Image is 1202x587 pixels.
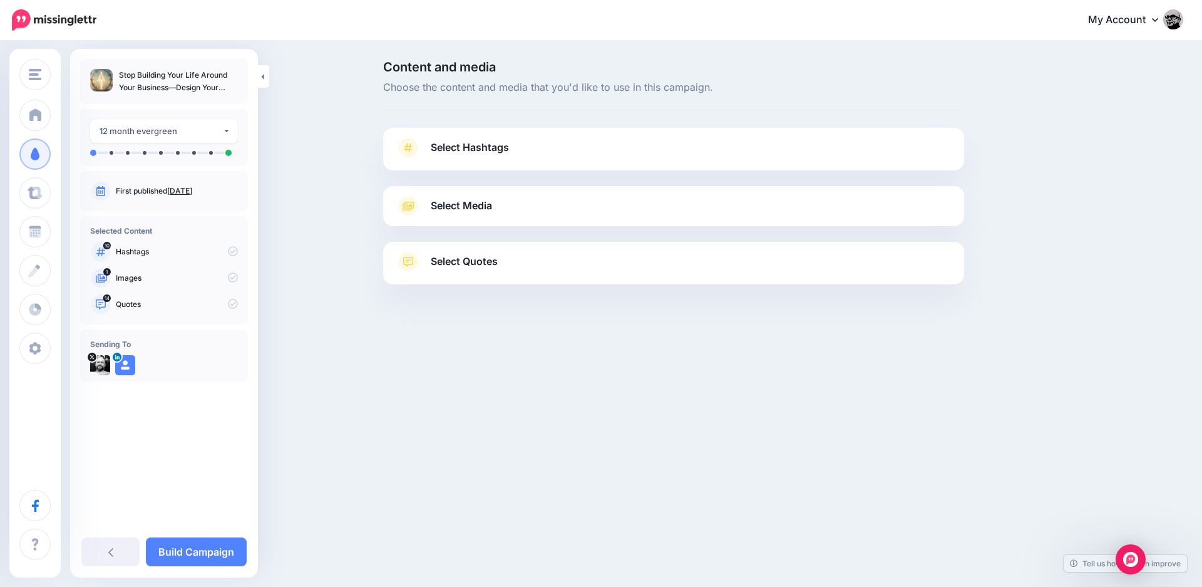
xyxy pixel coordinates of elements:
[90,355,110,375] img: L6cW_V0b-75729.jpg
[167,186,192,195] a: [DATE]
[1076,5,1183,36] a: My Account
[396,252,952,284] a: Select Quotes
[116,299,238,310] p: Quotes
[90,226,238,236] h4: Selected Content
[1064,555,1187,572] a: Tell us how we can improve
[119,69,238,94] p: Stop Building Your Life Around Your Business—Design Your Business Around Your Life Instead
[90,340,238,349] h4: Sending To
[396,138,952,170] a: Select Hashtags
[116,185,238,197] p: First published
[396,196,952,216] a: Select Media
[90,119,238,143] button: 12 month evergreen
[116,273,238,284] p: Images
[383,61,964,73] span: Content and media
[116,246,238,257] p: Hashtags
[103,268,111,276] span: 1
[431,253,498,270] span: Select Quotes
[431,197,492,214] span: Select Media
[12,9,96,31] img: Missinglettr
[103,294,111,302] span: 14
[29,69,41,80] img: menu.png
[115,355,135,375] img: user_default_image.png
[383,80,964,96] span: Choose the content and media that you'd like to use in this campaign.
[103,242,111,249] span: 10
[431,139,509,156] span: Select Hashtags
[1116,544,1146,574] div: Open Intercom Messenger
[90,69,113,91] img: 08368c0f6087711e787a17a540ef6df1_thumb.jpg
[100,124,223,138] div: 12 month evergreen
